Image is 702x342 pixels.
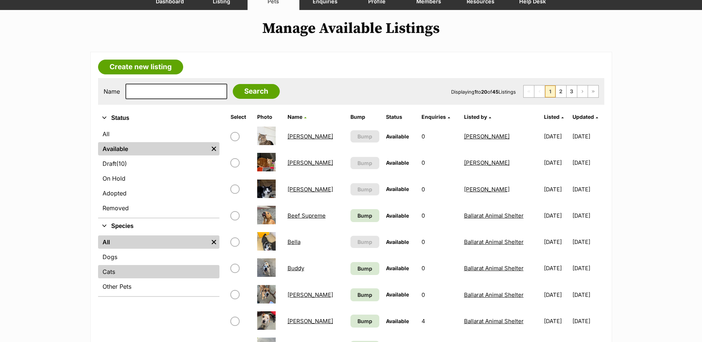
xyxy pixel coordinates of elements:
[567,85,577,97] a: Page 3
[464,159,510,166] a: [PERSON_NAME]
[347,111,382,123] th: Bump
[357,265,372,272] span: Bump
[350,236,379,248] button: Bump
[464,238,524,245] a: Ballarat Animal Shelter
[288,186,333,193] a: [PERSON_NAME]
[228,111,253,123] th: Select
[98,221,219,231] button: Species
[572,114,598,120] a: Updated
[98,172,219,185] a: On Hold
[208,235,219,249] a: Remove filter
[288,238,300,245] a: Bella
[98,142,208,155] a: Available
[383,111,418,123] th: Status
[350,130,379,142] button: Bump
[357,133,372,140] span: Bump
[523,85,599,98] nav: Pagination
[116,159,127,168] span: (10)
[541,308,572,334] td: [DATE]
[288,133,333,140] a: [PERSON_NAME]
[572,229,603,255] td: [DATE]
[464,291,524,298] a: Ballarat Animal Shelter
[98,280,219,293] a: Other Pets
[541,229,572,255] td: [DATE]
[572,124,603,149] td: [DATE]
[350,288,379,301] a: Bump
[464,114,487,120] span: Listed by
[419,255,460,281] td: 0
[208,142,219,155] a: Remove filter
[386,291,409,298] span: Available
[288,265,304,272] a: Buddy
[572,114,594,120] span: Updated
[541,124,572,149] td: [DATE]
[350,315,379,328] a: Bump
[464,212,524,219] a: Ballarat Animal Shelter
[464,133,510,140] a: [PERSON_NAME]
[419,308,460,334] td: 4
[419,203,460,228] td: 0
[357,185,372,193] span: Bump
[288,318,333,325] a: [PERSON_NAME]
[419,282,460,308] td: 0
[572,308,603,334] td: [DATE]
[386,318,409,324] span: Available
[541,203,572,228] td: [DATE]
[386,160,409,166] span: Available
[98,60,183,74] a: Create new listing
[419,124,460,149] td: 0
[357,238,372,246] span: Bump
[541,255,572,281] td: [DATE]
[572,150,603,175] td: [DATE]
[474,89,477,95] strong: 1
[288,114,302,120] span: Name
[386,133,409,140] span: Available
[357,212,372,219] span: Bump
[451,89,516,95] span: Displaying to of Listings
[544,114,564,120] a: Listed
[288,159,333,166] a: [PERSON_NAME]
[541,282,572,308] td: [DATE]
[421,114,450,120] a: Enquiries
[350,209,379,222] a: Bump
[572,177,603,202] td: [DATE]
[98,113,219,123] button: Status
[98,201,219,215] a: Removed
[545,85,555,97] span: Page 1
[98,250,219,264] a: Dogs
[534,85,545,97] span: Previous page
[464,186,510,193] a: [PERSON_NAME]
[350,262,379,275] a: Bump
[98,157,219,170] a: Draft
[350,183,379,195] button: Bump
[233,84,280,99] input: Search
[386,265,409,271] span: Available
[524,85,534,97] span: First page
[98,234,219,296] div: Species
[572,255,603,281] td: [DATE]
[357,159,372,167] span: Bump
[588,85,598,97] a: Last page
[386,212,409,219] span: Available
[492,89,498,95] strong: 45
[544,114,560,120] span: Listed
[98,126,219,218] div: Status
[419,150,460,175] td: 0
[421,114,446,120] span: translation missing: en.admin.listings.index.attributes.enquiries
[288,212,326,219] a: Beef Supreme
[357,317,372,325] span: Bump
[556,85,566,97] a: Page 2
[577,85,588,97] a: Next page
[572,203,603,228] td: [DATE]
[419,177,460,202] td: 0
[98,265,219,278] a: Cats
[350,157,379,169] button: Bump
[386,186,409,192] span: Available
[254,111,284,123] th: Photo
[572,282,603,308] td: [DATE]
[98,187,219,200] a: Adopted
[481,89,487,95] strong: 20
[357,291,372,299] span: Bump
[98,235,208,249] a: All
[541,177,572,202] td: [DATE]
